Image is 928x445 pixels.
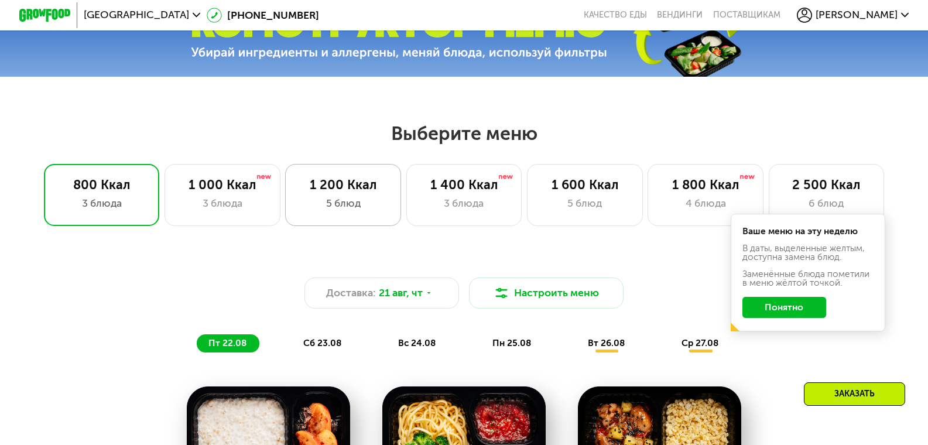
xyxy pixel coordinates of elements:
[540,196,629,211] div: 5 блюд
[661,196,750,211] div: 4 блюда
[84,10,189,20] span: [GEOGRAPHIC_DATA]
[657,10,703,20] a: Вендинги
[661,177,750,193] div: 1 800 Ккал
[804,382,905,406] div: Заказать
[742,297,826,317] button: Понятно
[469,278,624,309] button: Настроить меню
[398,338,436,348] span: вс 24.08
[816,10,898,20] span: [PERSON_NAME]
[588,338,625,348] span: вт 26.08
[207,8,319,23] a: [PHONE_NUMBER]
[713,10,780,20] div: поставщикам
[303,338,341,348] span: сб 23.08
[326,285,376,300] span: Доставка:
[420,196,509,211] div: 3 блюда
[584,10,647,20] a: Качество еды
[682,338,718,348] span: ср 27.08
[57,196,146,211] div: 3 блюда
[492,338,531,348] span: пн 25.08
[420,177,509,193] div: 1 400 Ккал
[742,270,874,288] div: Заменённые блюда пометили в меню жёлтой точкой.
[742,227,874,236] div: Ваше меню на эту неделю
[782,196,871,211] div: 6 блюд
[178,196,267,211] div: 3 блюда
[41,122,886,145] h2: Выберите меню
[782,177,871,193] div: 2 500 Ккал
[57,177,146,193] div: 800 Ккал
[299,196,388,211] div: 5 блюд
[178,177,267,193] div: 1 000 Ккал
[742,244,874,262] div: В даты, выделенные желтым, доступна замена блюд.
[540,177,629,193] div: 1 600 Ккал
[379,285,423,300] span: 21 авг, чт
[208,338,246,348] span: пт 22.08
[299,177,388,193] div: 1 200 Ккал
